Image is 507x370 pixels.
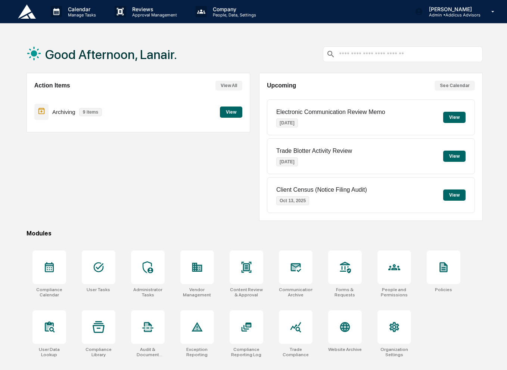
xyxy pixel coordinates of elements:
div: Trade Compliance [279,347,312,357]
p: Approval Management [126,12,181,18]
h2: Action Items [34,82,70,89]
div: Modules [27,230,483,237]
div: Policies [435,287,452,292]
div: Communications Archive [279,287,312,297]
img: logo [18,4,36,19]
p: Admin • Addicus Advisors [423,12,480,18]
div: Compliance Library [82,347,115,357]
p: Trade Blotter Activity Review [276,148,352,154]
button: View [443,189,466,201]
div: User Data Lookup [32,347,66,357]
button: View [443,151,466,162]
h2: Upcoming [267,82,296,89]
button: View [220,107,242,118]
div: People and Permissions [377,287,411,297]
p: Calendar [62,6,100,12]
div: Content Review & Approval [230,287,263,297]
p: 9 items [79,108,102,116]
p: Company [207,6,260,12]
div: Forms & Requests [328,287,362,297]
p: Client Census (Notice Filing Audit) [276,186,367,193]
div: Audit & Document Logs [131,347,165,357]
p: Manage Tasks [62,12,100,18]
p: [PERSON_NAME] [423,6,480,12]
div: Website Archive [328,347,362,352]
div: User Tasks [87,287,110,292]
p: Archiving [52,109,75,115]
h1: Good Afternoon, Lanair. [45,47,177,62]
div: Vendor Management [180,287,214,297]
button: View All [215,81,242,90]
div: Compliance Calendar [32,287,66,297]
button: View [443,112,466,123]
p: Reviews [126,6,181,12]
div: Exception Reporting [180,347,214,357]
button: See Calendar [435,81,475,90]
div: Compliance Reporting Log [230,347,263,357]
p: People, Data, Settings [207,12,260,18]
p: Oct 13, 2025 [276,196,309,205]
p: Electronic Communication Review Memo [276,109,385,115]
p: [DATE] [276,118,298,127]
div: Organization Settings [377,347,411,357]
div: Administrator Tasks [131,287,165,297]
a: View [220,108,242,115]
p: [DATE] [276,157,298,166]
